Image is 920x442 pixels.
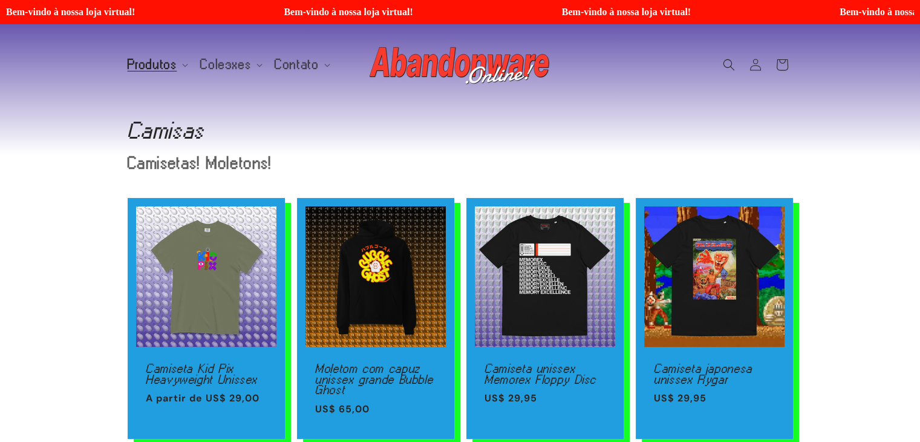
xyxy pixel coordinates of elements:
font: Produtos [128,58,177,71]
summary: Produtos [120,52,194,78]
font: Camisas [128,118,204,142]
font: Bem-vindo à nossa loja virtual! [4,7,132,17]
font: Contato [275,58,319,71]
font: Coleções [200,58,251,71]
summary: Contato [267,52,335,78]
font: Bem-vindo à nossa loja virtual! [559,7,688,17]
a: Camiseta Kid Pix Heavyweight Unissex [146,363,267,384]
a: Camiseta unissex Memorex Floppy Disc [484,363,605,384]
img: Abandonware [370,41,551,89]
summary: Coleções [193,52,267,78]
summary: Procurar [716,51,742,78]
a: Abandonware [365,36,555,93]
font: Bem-vindo à nossa loja virtual! [281,7,410,17]
a: Camiseta japonesa unissex Rygar [654,363,775,384]
a: Moletom com capuz unissex grande Bubble Ghost [315,363,436,395]
font: Camisetas! Moletons! [128,154,272,172]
